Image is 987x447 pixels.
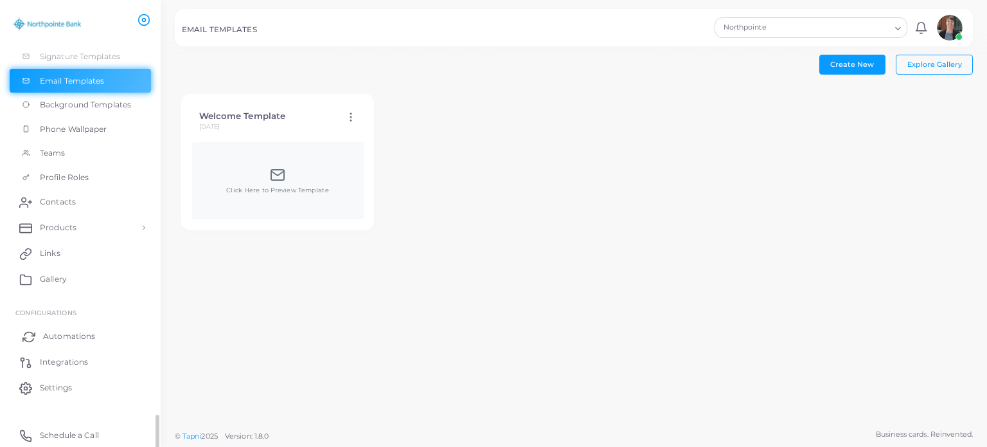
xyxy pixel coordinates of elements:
[937,15,963,41] img: avatar
[175,431,269,442] span: ©
[40,172,89,183] span: Profile Roles
[10,141,151,165] a: Teams
[15,309,76,316] span: Configurations
[43,331,95,342] span: Automations
[226,186,328,195] span: Click Here to Preview Template
[10,241,151,266] a: Links
[199,111,338,122] h4: Welcome Template
[722,21,815,34] span: Northpointe
[12,12,83,36] img: logo
[40,430,99,441] span: Schedule a Call
[819,55,885,74] button: Create New
[10,69,151,93] a: Email Templates
[10,349,151,375] a: Integrations
[40,51,120,62] span: Signature Templates
[40,248,60,259] span: Links
[10,189,151,215] a: Contacts
[907,60,962,69] span: Explore Gallery
[10,44,151,69] a: Signature Templates
[10,165,151,190] a: Profile Roles
[10,93,151,117] a: Background Templates
[876,429,973,440] span: Business cards. Reinvented.
[40,75,105,87] span: Email Templates
[10,215,151,241] a: Products
[40,196,76,208] span: Contacts
[10,324,151,349] a: Automations
[816,21,890,35] input: Search for option
[40,382,72,394] span: Settings
[40,99,131,111] span: Background Templates
[199,123,220,130] small: [DATE]
[830,60,874,69] span: Create New
[40,356,88,368] span: Integrations
[201,431,217,442] span: 2025
[40,222,76,233] span: Products
[10,117,151,141] a: Phone Wallpaper
[40,123,107,135] span: Phone Wallpaper
[715,17,907,38] div: Search for option
[40,147,66,159] span: Teams
[182,25,257,34] h5: EMAIL TEMPLATES
[896,55,973,74] button: Explore Gallery
[40,273,67,285] span: Gallery
[182,432,202,441] a: Tapni
[10,375,151,401] a: Settings
[225,432,269,441] span: Version: 1.8.0
[933,15,966,41] a: avatar
[10,266,151,292] a: Gallery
